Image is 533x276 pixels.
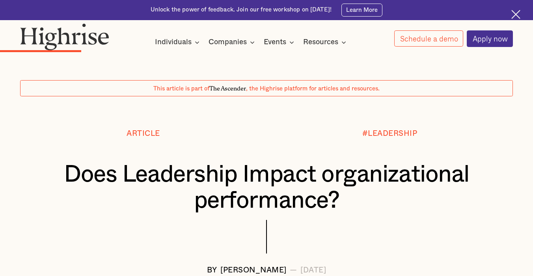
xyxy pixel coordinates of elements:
div: Companies [209,38,247,47]
a: Learn More [341,4,382,17]
div: Events [264,38,286,47]
a: Schedule a demo [394,30,464,47]
img: Cross icon [511,10,520,19]
a: Apply now [467,30,513,47]
span: , the Highrise platform for articles and resources. [246,86,380,92]
div: Unlock the power of feedback. Join our free workshop on [DATE]! [151,6,332,14]
div: [DATE] [300,267,326,275]
div: Resources [303,38,348,47]
div: [PERSON_NAME] [220,267,287,275]
div: Article [127,130,160,138]
span: The Ascender [209,84,246,91]
div: Events [264,38,296,47]
h1: Does Leadership Impact organizational performance? [41,161,493,214]
div: — [290,267,297,275]
img: Highrise logo [20,23,109,50]
div: Resources [303,38,338,47]
div: #LEADERSHIP [362,130,417,138]
div: Companies [209,38,257,47]
div: BY [207,267,217,275]
span: This article is part of [153,86,209,92]
div: Individuals [155,38,202,47]
div: Individuals [155,38,192,47]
